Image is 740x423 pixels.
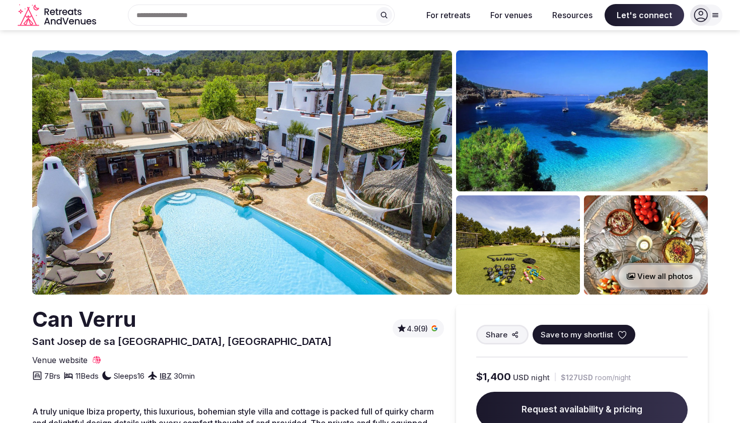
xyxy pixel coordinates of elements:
button: Save to my shortlist [533,325,635,344]
button: Share [476,325,529,344]
img: Venue cover photo [32,50,452,295]
span: USD [513,372,529,383]
button: For venues [482,4,540,26]
h2: Can Verru [32,305,332,334]
span: Share [486,329,507,340]
span: 30 min [174,371,195,381]
span: room/night [595,373,631,383]
span: Save to my shortlist [541,329,613,340]
button: 4.9(9) [397,323,440,333]
button: Resources [544,4,601,26]
svg: Retreats and Venues company logo [18,4,98,27]
button: For retreats [418,4,478,26]
span: night [531,372,550,383]
a: IBZ [160,371,172,381]
span: 7 Brs [44,371,60,381]
div: | [554,372,557,382]
span: 4.9 (9) [407,324,428,334]
span: Venue website [32,355,88,366]
span: $127 USD [561,373,593,383]
a: Venue website [32,355,102,366]
img: Venue gallery photo [584,195,708,295]
span: Sant Josep de sa [GEOGRAPHIC_DATA], [GEOGRAPHIC_DATA] [32,335,332,347]
a: Visit the homepage [18,4,98,27]
img: Venue gallery photo [456,195,580,295]
span: Sleeps 16 [114,371,144,381]
span: $1,400 [476,370,511,384]
img: Venue gallery photo [456,50,708,191]
span: 11 Beds [76,371,99,381]
button: View all photos [617,263,703,290]
span: Let's connect [605,4,684,26]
